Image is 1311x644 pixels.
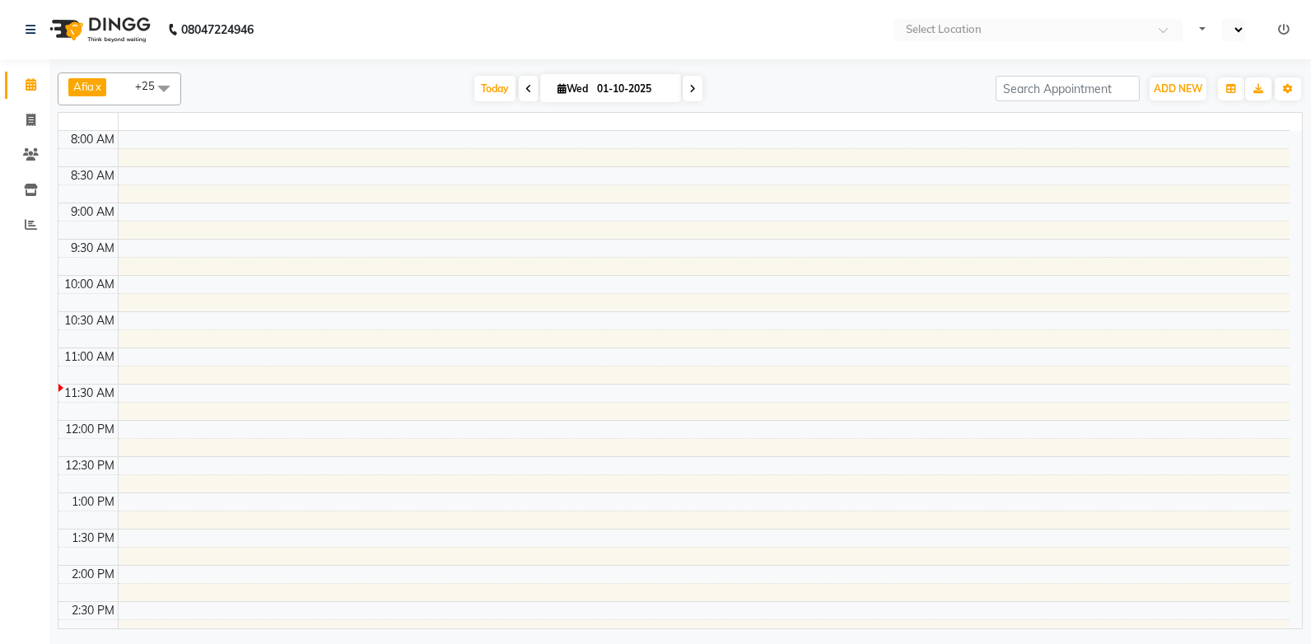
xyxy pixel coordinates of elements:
[68,240,118,257] div: 9:30 AM
[68,530,118,547] div: 1:30 PM
[61,276,118,293] div: 10:00 AM
[73,80,94,93] span: Afia
[135,79,167,92] span: +25
[68,203,118,221] div: 9:00 AM
[553,82,592,95] span: Wed
[62,421,118,438] div: 12:00 PM
[592,77,674,101] input: 2025-10-01
[474,76,516,101] span: Today
[61,348,118,366] div: 11:00 AM
[68,566,118,583] div: 2:00 PM
[68,493,118,511] div: 1:00 PM
[996,76,1140,101] input: Search Appointment
[62,457,118,474] div: 12:30 PM
[61,385,118,402] div: 11:30 AM
[181,7,254,53] b: 08047224946
[61,312,118,329] div: 10:30 AM
[94,80,101,93] a: x
[68,602,118,619] div: 2:30 PM
[68,131,118,148] div: 8:00 AM
[42,7,155,53] img: logo
[1150,77,1206,100] button: ADD NEW
[68,167,118,184] div: 8:30 AM
[1154,82,1202,95] span: ADD NEW
[906,21,982,38] div: Select Location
